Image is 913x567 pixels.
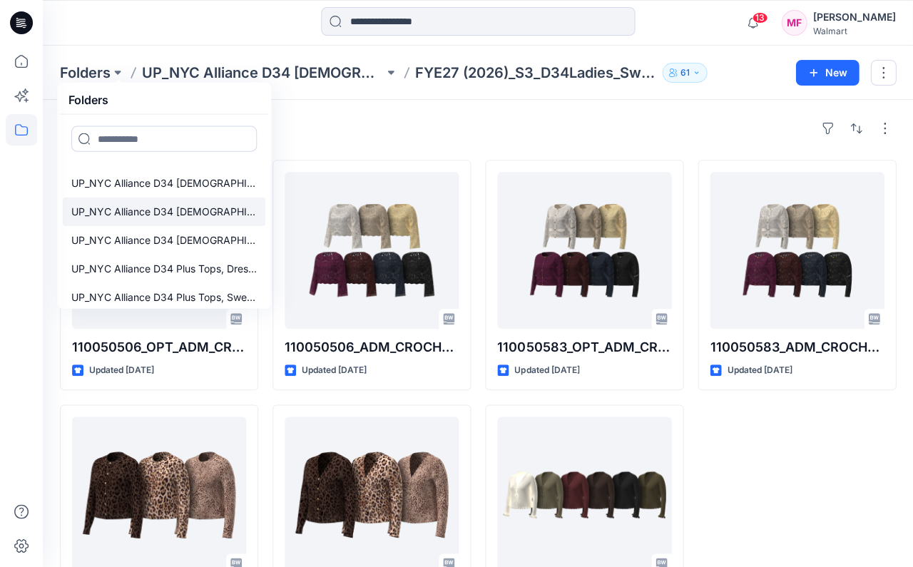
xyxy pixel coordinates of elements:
[142,63,384,83] a: UP_NYC Alliance D34 [DEMOGRAPHIC_DATA] Sweaters
[285,172,459,329] a: 110050506_ADM_CROCHET PULLOVER
[795,60,859,86] button: New
[302,363,367,378] p: Updated [DATE]
[727,363,792,378] p: Updated [DATE]
[710,337,884,357] p: 110050583_ADM_CROCHET JACKET
[60,63,111,83] a: Folders
[89,363,154,378] p: Updated [DATE]
[60,86,117,114] h5: Folders
[71,175,257,192] p: UP_NYC Alliance D34 [DEMOGRAPHIC_DATA] Jackets/ Woven Tops
[497,337,671,357] p: 110050583_OPT_ADM_CROCHET JACKET
[662,63,707,83] button: 61
[497,172,671,329] a: 110050583_OPT_ADM_CROCHET JACKET
[752,12,767,24] span: 13
[72,337,246,357] p: 110050506_OPT_ADM_CROCHET PULLOVER
[63,255,265,283] a: UP_NYC Alliance D34 Plus Tops, Dresses and Sweaters
[63,226,265,255] a: UP_NYC Alliance D34 [DEMOGRAPHIC_DATA] Sweaters
[63,169,265,198] a: UP_NYC Alliance D34 [DEMOGRAPHIC_DATA] Jackets/ Woven Tops
[812,9,895,26] div: [PERSON_NAME]
[71,260,257,277] p: UP_NYC Alliance D34 Plus Tops, Dresses and Sweaters
[514,363,579,378] p: Updated [DATE]
[781,10,807,36] div: MF
[415,63,657,83] p: FYE27 (2026)_S3_D34Ladies_Sweaters_NYCA
[63,198,265,226] a: UP_NYC Alliance D34 [DEMOGRAPHIC_DATA] Knit Tops
[71,203,257,220] p: UP_NYC Alliance D34 [DEMOGRAPHIC_DATA] Knit Tops
[63,283,265,312] a: UP_NYC Alliance D34 Plus Tops, Sweaters and Dresses
[812,26,895,36] div: Walmart
[71,232,257,249] p: UP_NYC Alliance D34 [DEMOGRAPHIC_DATA] Sweaters
[680,65,689,81] p: 61
[71,289,257,306] p: UP_NYC Alliance D34 Plus Tops, Sweaters and Dresses
[710,172,884,329] a: 110050583_ADM_CROCHET JACKET
[285,337,459,357] p: 110050506_ADM_CROCHET PULLOVER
